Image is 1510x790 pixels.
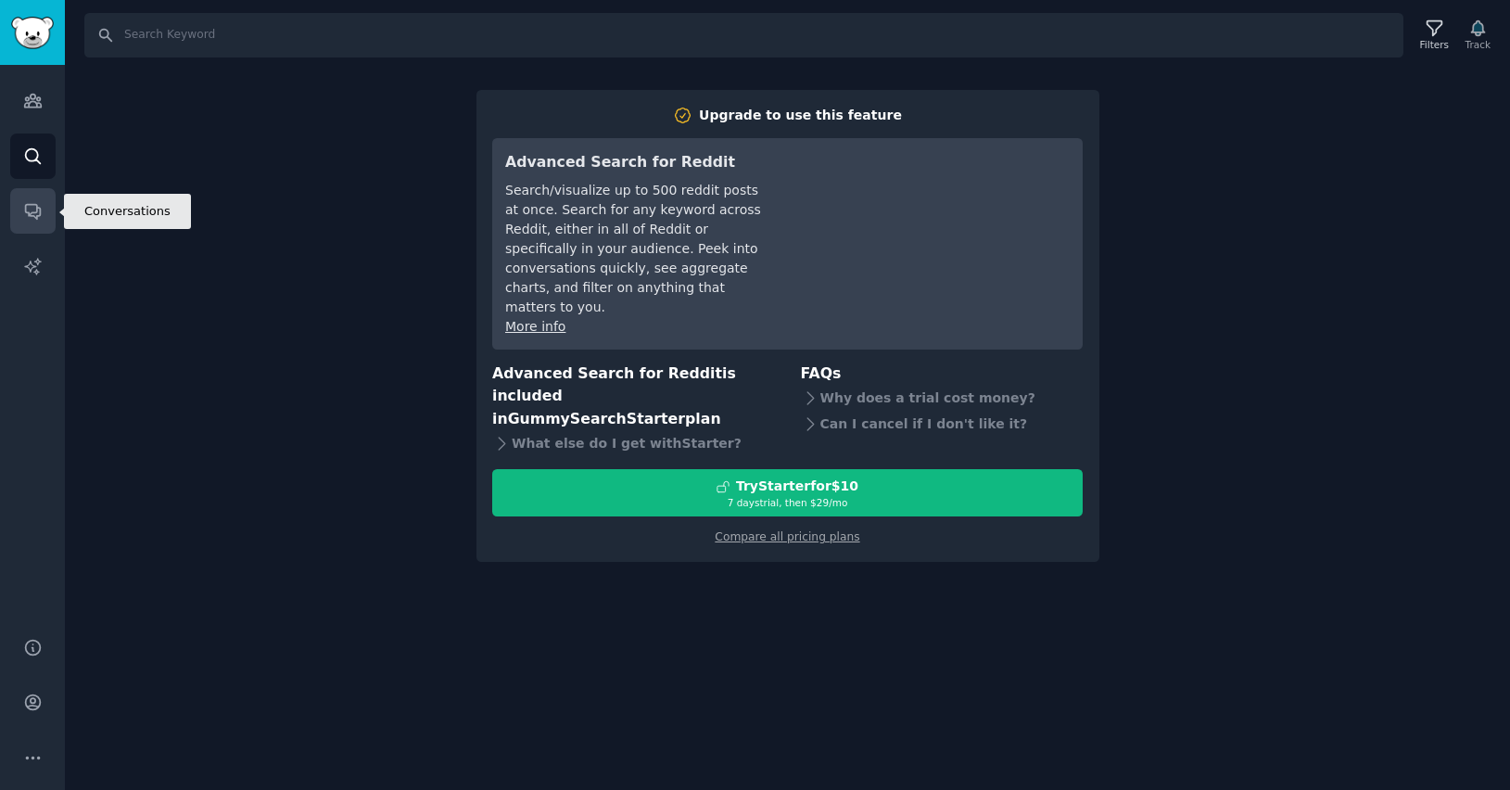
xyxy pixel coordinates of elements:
[801,385,1084,411] div: Why does a trial cost money?
[505,151,766,174] h3: Advanced Search for Reddit
[505,181,766,317] div: Search/visualize up to 500 reddit posts at once. Search for any keyword across Reddit, either in ...
[492,430,775,456] div: What else do I get with Starter ?
[493,496,1082,509] div: 7 days trial, then $ 29 /mo
[736,477,858,496] div: Try Starter for $10
[11,17,54,49] img: GummySearch logo
[84,13,1403,57] input: Search Keyword
[699,106,902,125] div: Upgrade to use this feature
[801,411,1084,437] div: Can I cancel if I don't like it?
[508,410,685,427] span: GummySearch Starter
[505,319,565,334] a: More info
[492,469,1083,516] button: TryStarterfor$107 daystrial, then $29/mo
[801,363,1084,386] h3: FAQs
[715,530,859,543] a: Compare all pricing plans
[492,363,775,431] h3: Advanced Search for Reddit is included in plan
[1420,38,1449,51] div: Filters
[792,151,1070,290] iframe: YouTube video player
